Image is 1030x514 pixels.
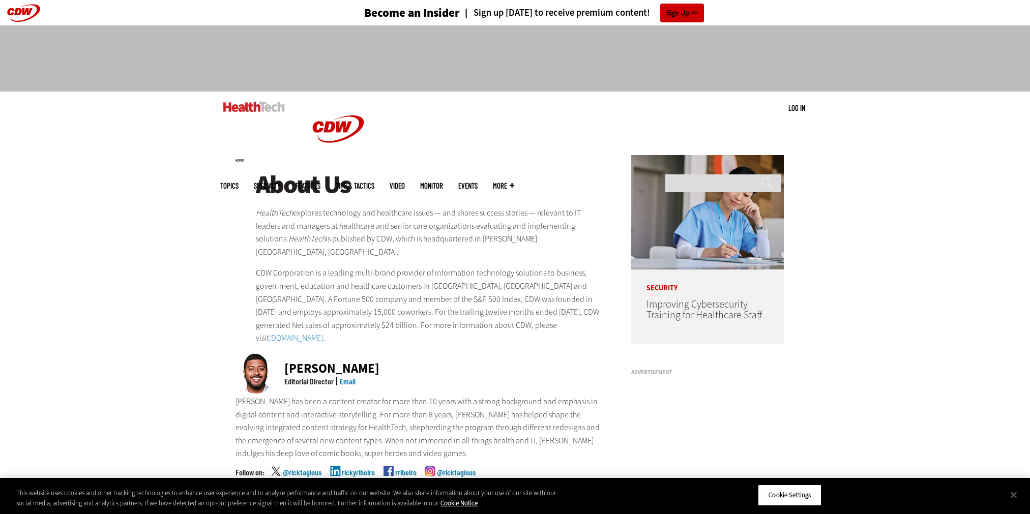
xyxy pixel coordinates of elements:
[330,36,700,81] iframe: advertisement
[437,468,476,494] a: @ricktagious
[326,7,460,19] a: Become an Insider
[493,182,514,190] span: More
[220,182,239,190] span: Topics
[458,182,478,190] a: Events
[284,377,334,385] div: Editorial Director
[300,92,376,167] img: Home
[236,353,276,394] img: Ricky Ribeiro
[284,362,379,375] div: [PERSON_NAME]
[788,103,805,113] div: User menu
[342,468,375,494] a: rickyribeiro
[256,206,605,258] p: explores technology and healthcare issues — and shares success stories — relevant to IT leaders a...
[300,159,376,169] a: CDW
[269,332,323,343] a: [DOMAIN_NAME]
[16,488,567,508] div: This website uses cookies and other tracking technologies to enhance user experience and to analy...
[631,269,784,292] p: Security
[631,155,784,269] img: nurse studying on computer
[788,103,805,112] a: Log in
[296,182,320,190] a: Features
[283,468,321,494] a: @ricktagious
[631,370,784,375] h3: Advertisement
[364,7,460,19] h3: Become an Insider
[254,182,280,190] span: Specialty
[340,376,356,386] a: Email
[256,266,605,345] p: CDW Corporation is a leading multi-brand provider of information technology solutions to business...
[660,4,704,22] a: Sign Up
[440,499,478,507] a: More information about your privacy
[395,468,417,494] a: rribeiro
[420,182,443,190] a: MonITor
[631,379,784,506] iframe: advertisement
[336,182,374,190] a: Tips & Tactics
[256,207,293,218] em: HealthTech
[646,297,762,322] a: Improving Cybersecurity Training for Healthcare Staff
[1003,483,1025,506] button: Close
[236,395,605,460] p: [PERSON_NAME] has been a content creator for more than 10 years with a strong background and emph...
[390,182,405,190] a: Video
[288,233,326,244] em: HealthTech
[460,8,650,18] a: Sign up [DATE] to receive premium content!
[223,102,285,112] img: Home
[758,485,821,506] button: Cookie Settings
